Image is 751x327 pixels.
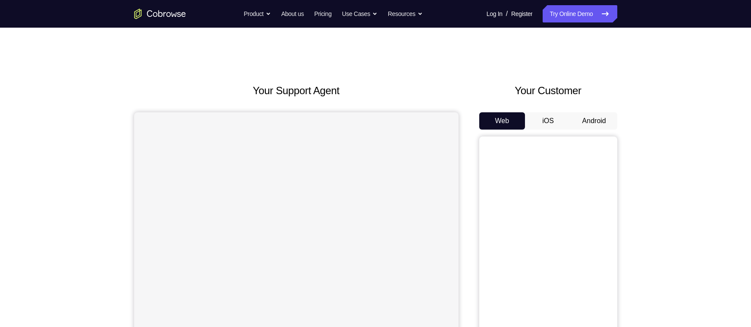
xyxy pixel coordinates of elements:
button: Use Cases [342,5,377,22]
a: Log In [487,5,503,22]
a: Pricing [314,5,331,22]
button: Resources [388,5,423,22]
a: Go to the home page [134,9,186,19]
a: Register [511,5,532,22]
button: Product [244,5,271,22]
h2: Your Customer [479,83,617,98]
span: / [506,9,508,19]
a: About us [281,5,304,22]
a: Try Online Demo [543,5,617,22]
button: Android [571,112,617,130]
h2: Your Support Agent [134,83,459,98]
button: iOS [525,112,571,130]
button: Web [479,112,525,130]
